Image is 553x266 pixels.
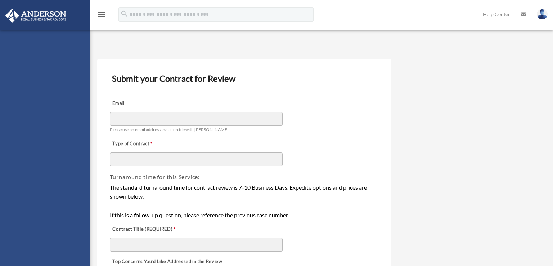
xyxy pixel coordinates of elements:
[110,183,379,220] div: The standard turnaround time for contract review is 7-10 Business Days. Expedite options and pric...
[120,10,128,18] i: search
[110,225,182,235] label: Contract Title (REQUIRED)
[109,71,380,86] h3: Submit your Contract for Review
[110,139,182,149] label: Type of Contract
[110,127,229,132] span: Please use an email address that is on file with [PERSON_NAME]
[97,10,106,19] i: menu
[110,99,182,109] label: Email
[110,173,200,180] span: Turnaround time for this Service:
[3,9,68,23] img: Anderson Advisors Platinum Portal
[97,13,106,19] a: menu
[537,9,548,19] img: User Pic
